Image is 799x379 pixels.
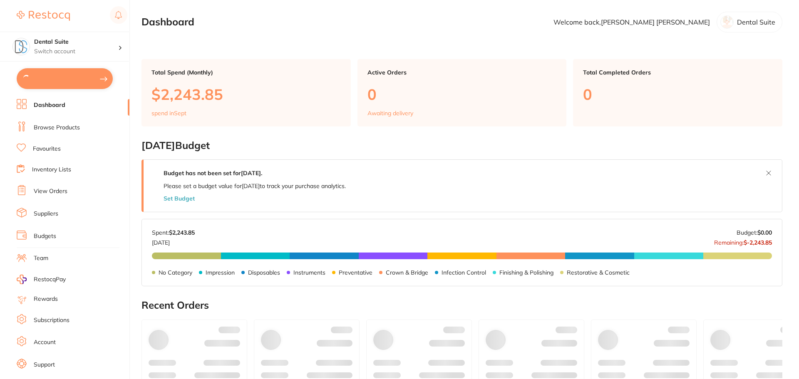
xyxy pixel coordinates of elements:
[357,59,567,126] a: Active Orders0Awaiting delivery
[152,229,195,236] p: Spent:
[34,187,67,196] a: View Orders
[164,169,262,177] strong: Budget has not been set for [DATE] .
[573,59,782,126] a: Total Completed Orders0
[567,269,630,276] p: Restorative & Cosmetic
[367,110,413,116] p: Awaiting delivery
[141,16,194,28] h2: Dashboard
[34,101,65,109] a: Dashboard
[164,195,195,202] button: Set Budget
[553,18,710,26] p: Welcome back, [PERSON_NAME] [PERSON_NAME]
[13,38,30,55] img: Dental Suite
[169,229,195,236] strong: $2,243.85
[34,47,118,56] p: Switch account
[151,110,186,116] p: spend in Sept
[159,269,192,276] p: No Category
[206,269,235,276] p: Impression
[34,124,80,132] a: Browse Products
[152,236,195,246] p: [DATE]
[17,275,27,284] img: RestocqPay
[34,232,56,240] a: Budgets
[339,269,372,276] p: Preventative
[442,269,486,276] p: Infection Control
[34,254,48,263] a: Team
[386,269,428,276] p: Crown & Bridge
[34,316,69,325] a: Subscriptions
[499,269,553,276] p: Finishing & Polishing
[34,361,55,369] a: Support
[583,86,772,103] p: 0
[164,183,346,189] p: Please set a budget value for [DATE] to track your purchase analytics.
[17,275,66,284] a: RestocqPay
[737,229,772,236] p: Budget:
[34,338,56,347] a: Account
[151,86,341,103] p: $2,243.85
[714,236,772,246] p: Remaining:
[141,59,351,126] a: Total Spend (Monthly)$2,243.85spend inSept
[34,210,58,218] a: Suppliers
[151,69,341,76] p: Total Spend (Monthly)
[583,69,772,76] p: Total Completed Orders
[757,229,772,236] strong: $0.00
[34,295,58,303] a: Rewards
[32,166,71,174] a: Inventory Lists
[34,38,118,46] h4: Dental Suite
[293,269,325,276] p: Instruments
[367,69,557,76] p: Active Orders
[737,18,775,26] p: Dental Suite
[367,86,557,103] p: 0
[17,11,70,21] img: Restocq Logo
[141,140,782,151] h2: [DATE] Budget
[33,145,61,153] a: Favourites
[248,269,280,276] p: Disposables
[34,275,66,284] span: RestocqPay
[744,239,772,246] strong: $-2,243.85
[141,300,782,311] h2: Recent Orders
[17,6,70,25] a: Restocq Logo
